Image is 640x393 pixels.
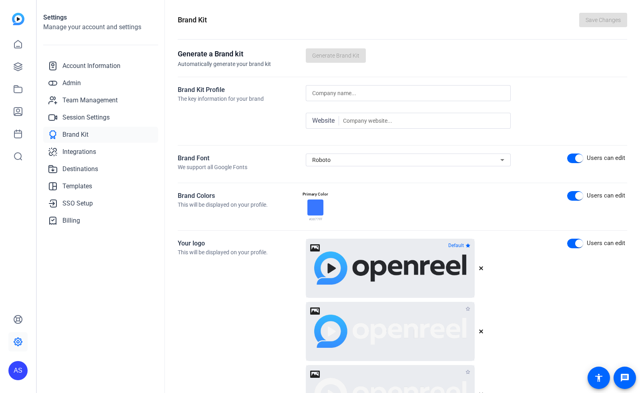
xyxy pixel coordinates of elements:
[62,182,92,191] span: Templates
[178,48,306,60] h3: Generate a Brand kit
[178,248,306,256] div: This will be displayed on your profile.
[314,315,466,348] img: Uploaded Image
[62,164,98,174] span: Destinations
[43,75,158,91] a: Admin
[43,178,158,194] a: Templates
[178,154,306,163] div: Brand Font
[62,216,80,225] span: Billing
[43,92,158,108] a: Team Management
[587,154,625,163] div: Users can edit
[447,241,472,250] button: Default
[62,147,96,157] span: Integrations
[178,95,306,103] div: The key information for your brand
[12,13,24,25] img: blue-gradient.svg
[594,373,604,383] mat-icon: accessibility
[587,239,625,248] div: Users can edit
[43,110,158,126] a: Session Settings
[178,191,306,201] div: Brand Colors
[309,217,322,222] span: #3877FF
[43,144,158,160] a: Integrations
[587,191,625,200] div: Users can edit
[312,116,339,126] span: Website
[178,14,207,26] h1: Brand Kit
[178,61,271,67] span: Automatically generate your brand kit
[178,163,306,171] div: We support all Google Fonts
[43,58,158,74] a: Account Information
[43,213,158,229] a: Billing
[312,157,331,163] span: Roboto
[178,239,306,248] div: Your logo
[178,85,306,95] div: Brand Kit Profile
[62,113,110,122] span: Session Settings
[43,196,158,211] a: SSO Setup
[62,96,118,105] span: Team Management
[301,191,330,197] div: Primary Color
[448,243,464,248] span: Default
[62,199,93,208] span: SSO Setup
[43,127,158,143] a: Brand Kit
[43,161,158,177] a: Destinations
[178,201,306,209] div: This will be displayed on your profile.
[43,13,158,22] h1: Settings
[62,130,88,140] span: Brand Kit
[314,251,466,285] img: Uploaded Image
[62,61,120,71] span: Account Information
[8,361,28,380] div: AS
[43,22,158,32] h2: Manage your account and settings
[620,373,630,383] mat-icon: message
[312,88,504,98] input: Company name...
[62,78,81,88] span: Admin
[343,116,504,126] input: Company website...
